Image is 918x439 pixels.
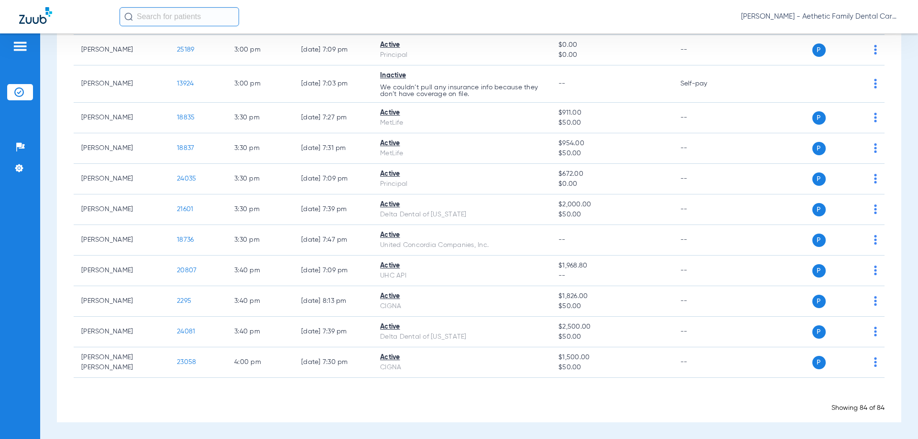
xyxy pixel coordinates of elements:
[294,194,372,225] td: [DATE] 7:39 PM
[294,317,372,347] td: [DATE] 7:39 PM
[874,174,877,183] img: group-dot-blue.svg
[812,356,826,369] span: P
[227,256,294,286] td: 3:40 PM
[74,256,169,286] td: [PERSON_NAME]
[380,139,543,149] div: Active
[380,291,543,301] div: Active
[558,139,665,149] span: $954.00
[177,298,191,304] span: 2295
[227,286,294,317] td: 3:40 PM
[227,35,294,65] td: 3:00 PM
[74,164,169,194] td: [PERSON_NAME]
[558,40,665,50] span: $0.00
[870,393,918,439] div: Chat Widget
[380,50,543,60] div: Principal
[380,200,543,210] div: Active
[831,405,885,411] span: Showing 84 of 84
[380,210,543,220] div: Delta Dental of [US_STATE]
[177,236,194,243] span: 18736
[227,103,294,133] td: 3:30 PM
[380,261,543,271] div: Active
[19,7,52,24] img: Zuub Logo
[380,353,543,363] div: Active
[227,194,294,225] td: 3:30 PM
[558,301,665,311] span: $50.00
[673,286,737,317] td: --
[380,84,543,97] p: We couldn’t pull any insurance info because they don’t have coverage on file.
[227,225,294,256] td: 3:30 PM
[294,164,372,194] td: [DATE] 7:09 PM
[874,45,877,54] img: group-dot-blue.svg
[812,325,826,339] span: P
[294,35,372,65] td: [DATE] 7:09 PM
[177,175,196,182] span: 24035
[177,46,194,53] span: 25189
[177,145,194,151] span: 18837
[294,65,372,103] td: [DATE] 7:03 PM
[812,295,826,308] span: P
[558,291,665,301] span: $1,826.00
[380,363,543,373] div: CIGNA
[874,204,877,214] img: group-dot-blue.svg
[74,194,169,225] td: [PERSON_NAME]
[874,357,877,367] img: group-dot-blue.svg
[558,169,665,179] span: $672.00
[812,264,826,278] span: P
[673,317,737,347] td: --
[177,359,196,365] span: 23058
[673,347,737,378] td: --
[380,301,543,311] div: CIGNA
[874,143,877,153] img: group-dot-blue.svg
[558,236,566,243] span: --
[558,271,665,281] span: --
[812,43,826,57] span: P
[380,332,543,342] div: Delta Dental of [US_STATE]
[380,40,543,50] div: Active
[380,230,543,240] div: Active
[227,65,294,103] td: 3:00 PM
[558,322,665,332] span: $2,500.00
[673,225,737,256] td: --
[673,133,737,164] td: --
[294,103,372,133] td: [DATE] 7:27 PM
[74,317,169,347] td: [PERSON_NAME]
[874,296,877,306] img: group-dot-blue.svg
[558,118,665,128] span: $50.00
[812,203,826,216] span: P
[380,149,543,159] div: MetLife
[74,286,169,317] td: [PERSON_NAME]
[812,172,826,186] span: P
[673,194,737,225] td: --
[558,179,665,189] span: $0.00
[874,113,877,122] img: group-dot-blue.svg
[74,347,169,378] td: [PERSON_NAME] [PERSON_NAME]
[380,71,543,81] div: Inactive
[673,256,737,286] td: --
[124,12,133,21] img: Search Icon
[673,65,737,103] td: Self-pay
[558,108,665,118] span: $911.00
[227,347,294,378] td: 4:00 PM
[294,256,372,286] td: [DATE] 7:09 PM
[177,267,197,274] span: 20807
[673,103,737,133] td: --
[558,210,665,220] span: $50.00
[874,327,877,336] img: group-dot-blue.svg
[294,286,372,317] td: [DATE] 8:13 PM
[177,206,193,213] span: 21601
[227,164,294,194] td: 3:30 PM
[558,261,665,271] span: $1,968.80
[812,142,826,155] span: P
[380,108,543,118] div: Active
[741,12,899,21] span: [PERSON_NAME] - Aethetic Family Dental Care ([GEOGRAPHIC_DATA])
[380,179,543,189] div: Principal
[874,235,877,245] img: group-dot-blue.svg
[74,35,169,65] td: [PERSON_NAME]
[874,79,877,88] img: group-dot-blue.svg
[558,149,665,159] span: $50.00
[294,133,372,164] td: [DATE] 7:31 PM
[673,35,737,65] td: --
[74,65,169,103] td: [PERSON_NAME]
[558,332,665,342] span: $50.00
[12,41,28,52] img: hamburger-icon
